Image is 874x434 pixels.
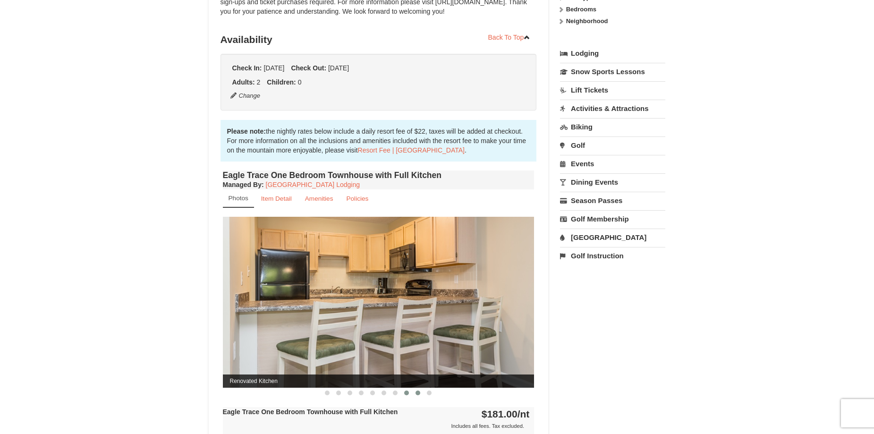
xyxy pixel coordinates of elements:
[566,17,608,25] strong: Neighborhood
[232,78,255,86] strong: Adults:
[223,189,254,208] a: Photos
[223,408,398,416] strong: Eagle Trace One Bedroom Townhouse with Full Kitchen
[560,100,665,117] a: Activities & Attractions
[227,128,266,135] strong: Please note:
[223,217,535,387] img: Renovated Kitchen
[358,146,465,154] a: Resort Fee | [GEOGRAPHIC_DATA]
[223,374,535,388] span: Renovated Kitchen
[221,30,537,49] h3: Availability
[346,195,368,202] small: Policies
[328,64,349,72] span: [DATE]
[560,247,665,264] a: Golf Instruction
[560,173,665,191] a: Dining Events
[560,118,665,136] a: Biking
[560,210,665,228] a: Golf Membership
[261,195,292,202] small: Item Detail
[291,64,326,72] strong: Check Out:
[560,63,665,80] a: Snow Sports Lessons
[482,30,537,44] a: Back To Top
[232,64,262,72] strong: Check In:
[305,195,333,202] small: Amenities
[560,81,665,99] a: Lift Tickets
[560,45,665,62] a: Lodging
[223,181,264,188] strong: :
[560,229,665,246] a: [GEOGRAPHIC_DATA]
[560,192,665,209] a: Season Passes
[257,78,261,86] span: 2
[223,170,535,180] h4: Eagle Trace One Bedroom Townhouse with Full Kitchen
[229,195,248,202] small: Photos
[299,189,339,208] a: Amenities
[223,181,262,188] span: Managed By
[230,91,261,101] button: Change
[221,120,537,162] div: the nightly rates below include a daily resort fee of $22, taxes will be added at checkout. For m...
[560,136,665,154] a: Golf
[263,64,284,72] span: [DATE]
[266,181,360,188] a: [GEOGRAPHIC_DATA] Lodging
[560,155,665,172] a: Events
[518,408,530,419] span: /nt
[298,78,302,86] span: 0
[267,78,296,86] strong: Children:
[223,421,530,431] div: Includes all fees. Tax excluded.
[255,189,298,208] a: Item Detail
[340,189,374,208] a: Policies
[566,6,596,13] strong: Bedrooms
[482,408,530,419] strong: $181.00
